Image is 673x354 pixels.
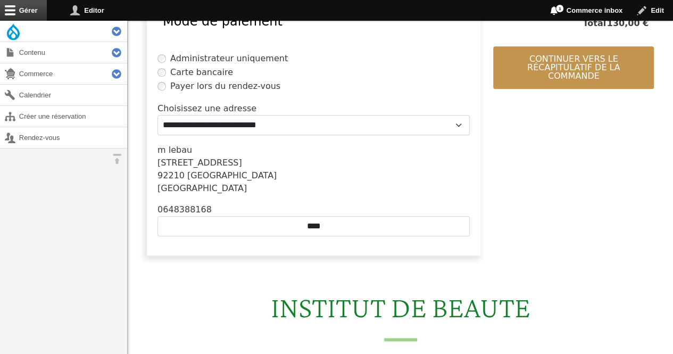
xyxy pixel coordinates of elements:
span: [GEOGRAPHIC_DATA] [157,183,247,193]
span: [STREET_ADDRESS] [157,158,242,168]
label: Carte bancaire [170,66,233,79]
span: 1 [555,4,564,13]
span: lebau [169,145,192,155]
span: Mode de paiement [163,14,283,29]
label: Administrateur uniquement [170,52,288,65]
button: Continuer vers le récapitulatif de la commande [493,46,654,89]
button: Orientation horizontale [106,149,127,169]
span: 92210 [157,170,185,180]
h2: INSTITUT DE BEAUTE [134,290,667,341]
span: m [157,145,166,155]
label: Payer lors du rendez-vous [170,80,280,93]
span: Total [583,17,606,30]
span: [GEOGRAPHIC_DATA] [187,170,277,180]
div: 0648388168 [157,203,470,216]
span: 130,00 € [606,17,649,30]
label: Choisissez une adresse [157,102,256,115]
